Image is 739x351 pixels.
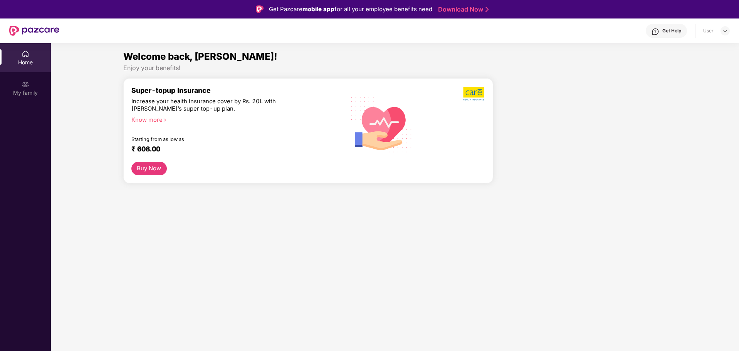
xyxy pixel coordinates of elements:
div: User [703,28,714,34]
div: Starting from as low as [131,136,305,142]
img: New Pazcare Logo [9,26,59,36]
div: Get Help [662,28,681,34]
div: Get Pazcare for all your employee benefits need [269,5,432,14]
img: Stroke [485,5,489,13]
img: svg+xml;base64,PHN2ZyBpZD0iRHJvcGRvd24tMzJ4MzIiIHhtbG5zPSJodHRwOi8vd3d3LnczLm9yZy8yMDAwL3N2ZyIgd2... [722,28,728,34]
span: Welcome back, [PERSON_NAME]! [123,51,277,62]
button: Buy Now [131,162,167,175]
img: svg+xml;base64,PHN2ZyB3aWR0aD0iMjAiIGhlaWdodD0iMjAiIHZpZXdCb3g9IjAgMCAyMCAyMCIgZmlsbD0ibm9uZSIgeG... [22,81,29,88]
a: Download Now [438,5,486,13]
span: right [163,118,167,122]
img: svg+xml;base64,PHN2ZyB4bWxucz0iaHR0cDovL3d3dy53My5vcmcvMjAwMC9zdmciIHhtbG5zOnhsaW5rPSJodHRwOi8vd3... [345,87,418,161]
img: svg+xml;base64,PHN2ZyBpZD0iSG9tZSIgeG1sbnM9Imh0dHA6Ly93d3cudzMub3JnLzIwMDAvc3ZnIiB3aWR0aD0iMjAiIG... [22,50,29,58]
div: Super-topup Insurance [131,86,338,94]
div: Increase your health insurance cover by Rs. 20L with [PERSON_NAME]’s super top-up plan. [131,98,304,113]
img: b5dec4f62d2307b9de63beb79f102df3.png [463,86,485,101]
strong: mobile app [302,5,334,13]
div: Know more [131,116,333,122]
img: Logo [256,5,264,13]
div: Enjoy your benefits! [123,64,667,72]
div: ₹ 608.00 [131,145,330,154]
img: svg+xml;base64,PHN2ZyBpZD0iSGVscC0zMngzMiIgeG1sbnM9Imh0dHA6Ly93d3cudzMub3JnLzIwMDAvc3ZnIiB3aWR0aD... [652,28,659,35]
